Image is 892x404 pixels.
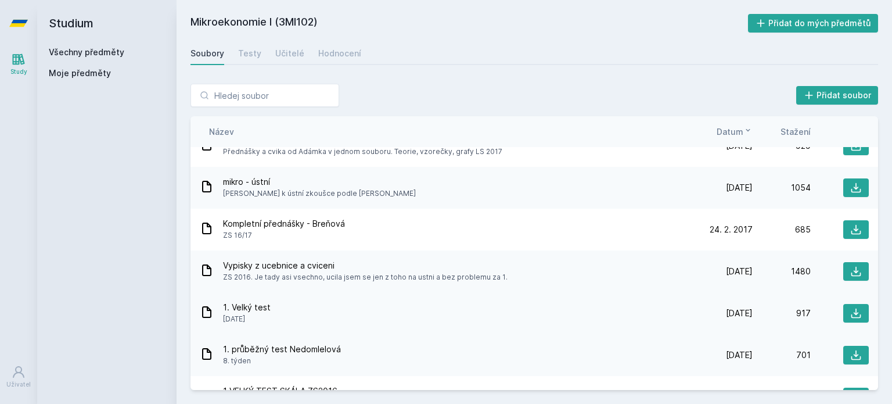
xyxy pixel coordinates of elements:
span: [PERSON_NAME] k ústní zkoušce podle [PERSON_NAME] [223,188,416,199]
div: Study [10,67,27,76]
a: Soubory [190,42,224,65]
div: 917 [753,308,811,319]
span: [DATE] [726,349,753,361]
span: [DATE] [726,182,753,194]
a: Testy [238,42,261,65]
button: Název [209,126,234,138]
span: mikro - ústní [223,176,416,188]
div: Testy [238,48,261,59]
div: Uživatel [6,380,31,389]
span: [DATE] [223,313,271,325]
button: Datum [717,126,753,138]
button: Přidat soubor [796,86,879,105]
button: Stažení [780,126,811,138]
div: 685 [753,224,811,235]
span: Moje předměty [49,67,111,79]
div: 1480 [753,266,811,277]
span: Datum [717,126,743,138]
span: [DATE] [726,308,753,319]
a: Uživatel [2,359,35,395]
span: Kompletní přednášky - Breňová [223,218,345,230]
div: 701 [753,349,811,361]
a: Učitelé [275,42,304,65]
a: Study [2,47,35,82]
h2: Mikroekonomie I (3MI102) [190,14,748,33]
button: Přidat do mých předmětů [748,14,879,33]
input: Hledej soubor [190,84,339,107]
div: 1054 [753,182,811,194]
span: Přednášky a cvika od Adámka v jednom souboru. Teorie, vzorečky, grafy LS 2017 [223,146,502,158]
span: 1.VELKÝ TEST SKÁLA ZS2016 [223,385,621,397]
div: Soubory [190,48,224,59]
span: 1. Velký test [223,302,271,313]
span: ZS 16/17 [223,230,345,241]
a: Všechny předměty [49,47,124,57]
span: 24. 2. 2017 [710,224,753,235]
span: ZS 2016. Je tady asi vsechno, ucila jsem se jen z toho na ustni a bez problemu za 1. [223,271,508,283]
span: 8. týden [223,355,341,367]
div: Hodnocení [318,48,361,59]
div: Učitelé [275,48,304,59]
span: Vypisky z ucebnice a cviceni [223,260,508,271]
span: 1. průběžný test Nedomlelová [223,344,341,355]
span: [DATE] [726,266,753,277]
a: Hodnocení [318,42,361,65]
